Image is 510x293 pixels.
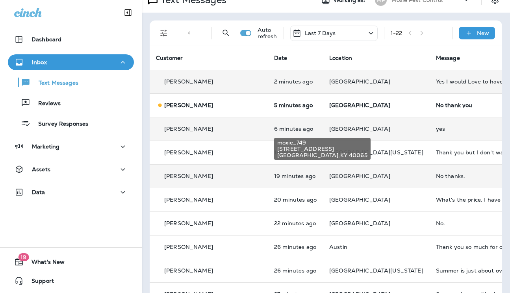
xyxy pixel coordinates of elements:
[329,267,423,274] span: [GEOGRAPHIC_DATA][US_STATE]
[274,244,317,250] p: Aug 25, 2025 10:24 AM
[8,273,134,289] button: Support
[277,152,367,158] span: [GEOGRAPHIC_DATA] , KY 40065
[391,30,402,36] div: 1 - 22
[8,95,134,111] button: Reviews
[164,102,213,108] p: [PERSON_NAME]
[30,121,88,128] p: Survey Responses
[329,125,390,132] span: [GEOGRAPHIC_DATA]
[274,54,287,61] span: Date
[164,149,213,156] p: [PERSON_NAME]
[32,36,61,43] p: Dashboard
[8,161,134,177] button: Assets
[329,149,423,156] span: [GEOGRAPHIC_DATA][US_STATE]
[31,80,78,87] p: Text Messages
[329,220,390,227] span: [GEOGRAPHIC_DATA]
[8,254,134,270] button: 19What's New
[329,172,390,180] span: [GEOGRAPHIC_DATA]
[164,126,213,132] p: [PERSON_NAME]
[305,30,336,36] p: Last 7 Days
[164,197,213,203] p: [PERSON_NAME]
[258,27,277,39] p: Auto refresh
[156,25,172,41] button: Filters
[274,220,317,226] p: Aug 25, 2025 10:28 AM
[218,25,234,41] button: Search Messages
[32,143,59,150] p: Marketing
[329,54,352,61] span: Location
[277,146,367,152] span: [STREET_ADDRESS]
[274,126,317,132] p: Aug 25, 2025 10:44 AM
[164,173,213,179] p: [PERSON_NAME]
[274,173,317,179] p: Aug 25, 2025 10:31 AM
[436,54,460,61] span: Message
[24,278,54,287] span: Support
[18,253,29,261] span: 19
[32,166,50,172] p: Assets
[117,5,139,20] button: Collapse Sidebar
[32,189,45,195] p: Data
[8,32,134,47] button: Dashboard
[277,139,367,146] span: moxie_749
[24,259,65,268] span: What's New
[477,30,489,36] p: New
[8,115,134,132] button: Survey Responses
[8,184,134,200] button: Data
[164,267,213,274] p: [PERSON_NAME]
[164,244,213,250] p: [PERSON_NAME]
[274,102,317,108] p: Aug 25, 2025 10:45 AM
[32,59,47,65] p: Inbox
[30,100,61,108] p: Reviews
[8,74,134,91] button: Text Messages
[329,102,390,109] span: [GEOGRAPHIC_DATA]
[329,78,390,85] span: [GEOGRAPHIC_DATA]
[156,54,183,61] span: Customer
[164,220,213,226] p: [PERSON_NAME]
[274,78,317,85] p: Aug 25, 2025 10:48 AM
[274,267,317,274] p: Aug 25, 2025 10:24 AM
[329,243,347,250] span: Austin
[8,139,134,154] button: Marketing
[8,54,134,70] button: Inbox
[329,196,390,203] span: [GEOGRAPHIC_DATA]
[164,78,213,85] p: [PERSON_NAME]
[274,197,317,203] p: Aug 25, 2025 10:29 AM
